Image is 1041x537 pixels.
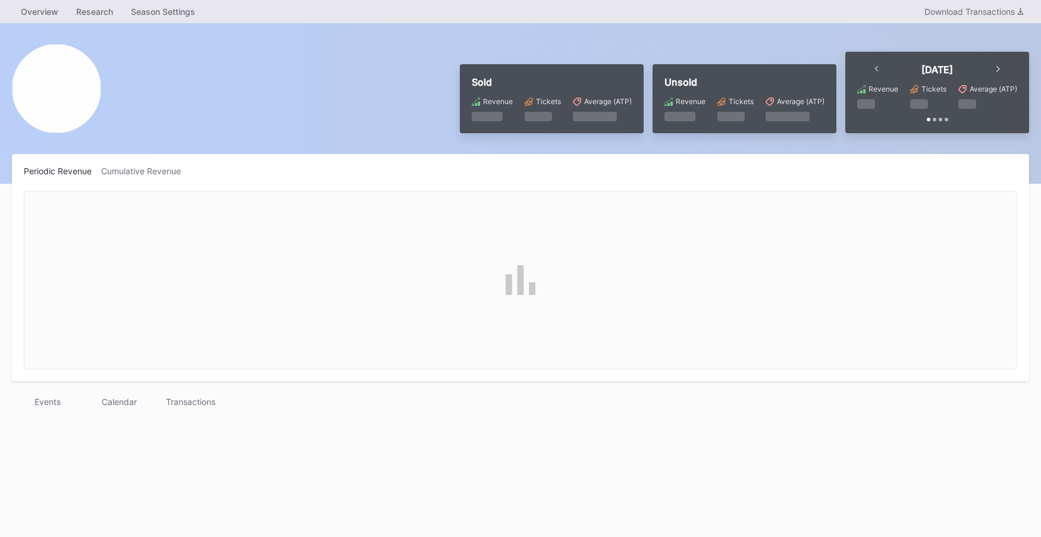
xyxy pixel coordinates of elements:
[122,3,204,20] a: Season Settings
[970,84,1017,93] div: Average (ATP)
[155,393,226,410] div: Transactions
[664,76,824,88] div: Unsold
[729,97,754,106] div: Tickets
[12,3,67,20] a: Overview
[584,97,632,106] div: Average (ATP)
[483,97,513,106] div: Revenue
[536,97,561,106] div: Tickets
[921,64,953,76] div: [DATE]
[868,84,898,93] div: Revenue
[24,166,101,176] div: Periodic Revenue
[472,76,632,88] div: Sold
[924,7,1023,17] div: Download Transactions
[676,97,706,106] div: Revenue
[777,97,824,106] div: Average (ATP)
[918,4,1029,20] button: Download Transactions
[83,393,155,410] div: Calendar
[12,393,83,410] div: Events
[921,84,946,93] div: Tickets
[101,166,190,176] div: Cumulative Revenue
[67,3,122,20] a: Research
